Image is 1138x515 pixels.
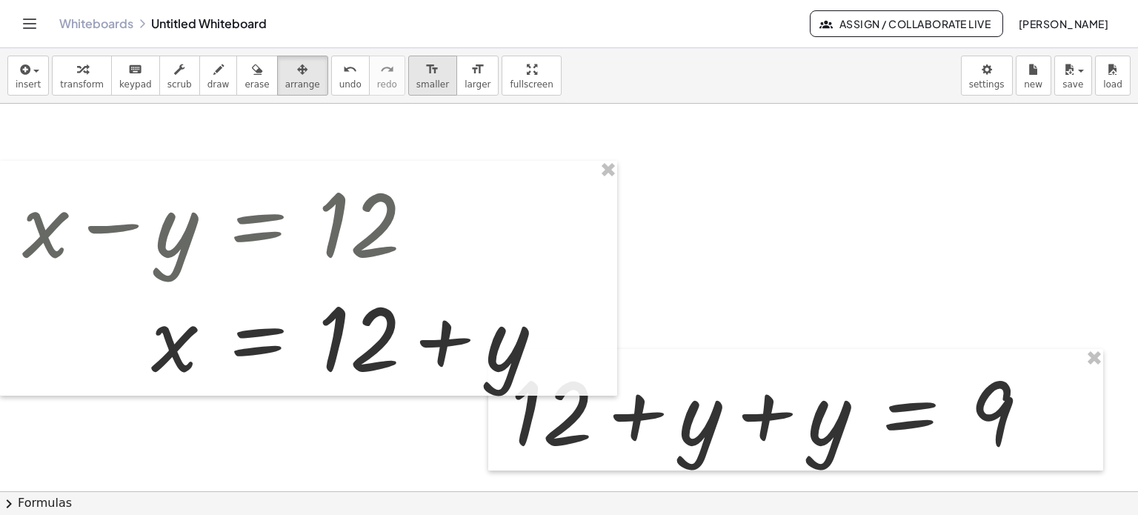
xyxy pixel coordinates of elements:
button: load [1095,56,1131,96]
span: redo [377,79,397,90]
span: new [1024,79,1042,90]
button: [PERSON_NAME] [1006,10,1120,37]
i: redo [380,61,394,79]
button: arrange [277,56,328,96]
button: format_sizelarger [456,56,499,96]
span: undo [339,79,362,90]
button: redoredo [369,56,405,96]
span: save [1062,79,1083,90]
button: Assign / Collaborate Live [810,10,1003,37]
span: larger [465,79,490,90]
button: fullscreen [502,56,561,96]
a: Whiteboards [59,16,133,31]
span: insert [16,79,41,90]
button: Toggle navigation [18,12,41,36]
button: transform [52,56,112,96]
button: scrub [159,56,200,96]
span: Assign / Collaborate Live [822,17,991,30]
i: format_size [425,61,439,79]
span: fullscreen [510,79,553,90]
span: erase [244,79,269,90]
button: save [1054,56,1092,96]
button: format_sizesmaller [408,56,457,96]
button: undoundo [331,56,370,96]
span: transform [60,79,104,90]
span: load [1103,79,1122,90]
span: keypad [119,79,152,90]
i: undo [343,61,357,79]
span: arrange [285,79,320,90]
span: draw [207,79,230,90]
button: keyboardkeypad [111,56,160,96]
span: smaller [416,79,449,90]
span: scrub [167,79,192,90]
button: draw [199,56,238,96]
span: settings [969,79,1005,90]
i: format_size [470,61,485,79]
span: [PERSON_NAME] [1018,17,1108,30]
button: settings [961,56,1013,96]
i: keyboard [128,61,142,79]
button: erase [236,56,277,96]
button: new [1016,56,1051,96]
button: insert [7,56,49,96]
